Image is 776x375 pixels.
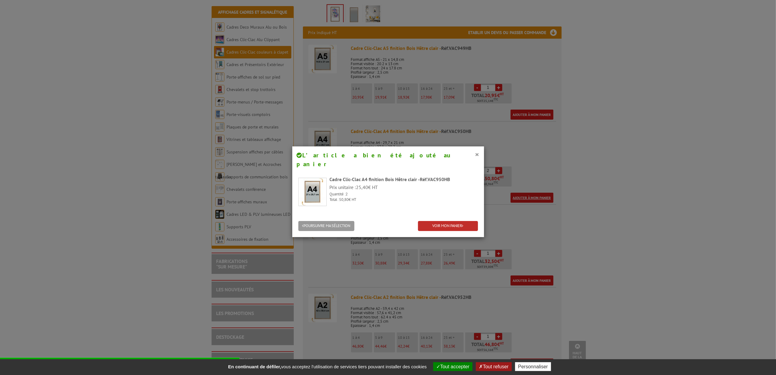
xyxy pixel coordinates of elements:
[515,362,551,371] button: Personnaliser (fenêtre modale)
[330,184,478,191] p: Prix unitaire : € HT
[418,221,478,231] a: VOIR MON PANIER
[330,176,478,183] div: Cadre Clic-Clac A4 finition Bois Hêtre clair -
[346,191,348,197] span: 2
[356,184,368,190] span: 25,40
[433,362,472,371] button: Tout accepter
[339,197,349,202] span: 50,80
[330,197,478,203] p: Total : € HT
[420,176,450,182] span: Réf.VAC950HB
[298,221,354,231] button: POURSUIVRE MA SÉLECTION
[225,364,430,369] span: vous acceptez l'utilisation de services tiers pouvant installer des cookies
[475,150,479,158] button: ×
[330,191,478,197] p: Quantité :
[476,362,511,371] button: Tout refuser
[228,364,281,369] strong: En continuant de défiler,
[297,151,479,168] h4: L’article a bien été ajouté au panier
